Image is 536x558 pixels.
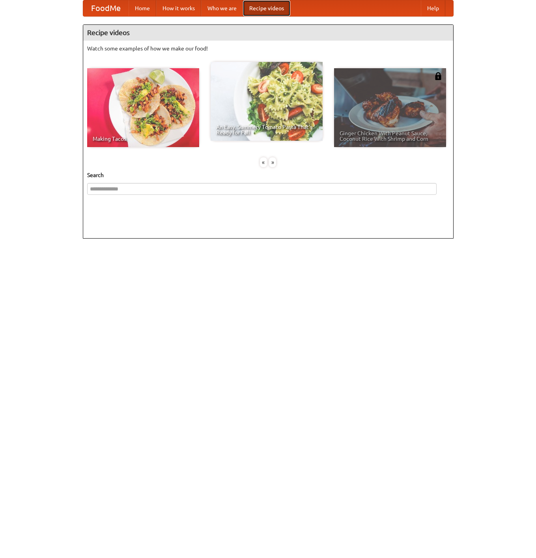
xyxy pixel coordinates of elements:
p: Watch some examples of how we make our food! [87,45,449,52]
a: FoodMe [83,0,129,16]
a: Recipe videos [243,0,290,16]
span: Making Tacos [93,136,194,142]
span: An Easy, Summery Tomato Pasta That's Ready for Fall [216,124,317,135]
a: Who we are [201,0,243,16]
a: An Easy, Summery Tomato Pasta That's Ready for Fall [211,62,323,141]
a: How it works [156,0,201,16]
a: Making Tacos [87,68,199,147]
a: Help [421,0,445,16]
div: « [260,157,267,167]
div: » [269,157,276,167]
h4: Recipe videos [83,25,453,41]
a: Home [129,0,156,16]
h5: Search [87,171,449,179]
img: 483408.png [434,72,442,80]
